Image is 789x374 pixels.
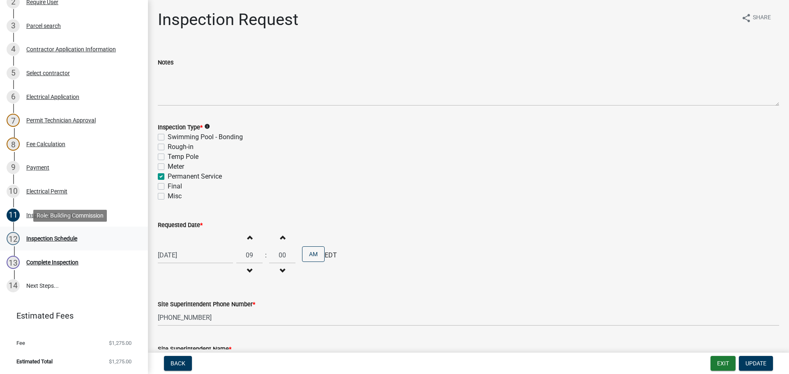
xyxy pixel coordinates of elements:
[7,256,20,269] div: 13
[158,60,173,66] label: Notes
[26,165,49,170] div: Payment
[26,259,78,265] div: Complete Inspection
[168,181,182,191] label: Final
[16,359,53,364] span: Estimated Total
[7,43,20,56] div: 4
[26,46,116,52] div: Contractor Application Information
[7,307,135,324] a: Estimated Fees
[745,360,766,367] span: Update
[171,360,185,367] span: Back
[325,250,337,260] span: EDT
[7,138,20,151] div: 8
[7,161,20,174] div: 9
[7,90,20,103] div: 6
[739,356,773,371] button: Update
[158,302,255,307] label: Site Superintendent Phone Number
[7,19,20,32] div: 3
[711,356,736,371] button: Exit
[741,13,751,23] i: share
[158,10,298,30] h1: Inspection Request
[7,232,20,245] div: 12
[236,247,263,264] input: Hours
[168,172,222,181] label: Permanent Service
[109,359,131,364] span: $1,275.00
[16,340,25,346] span: Fee
[26,212,75,218] div: Inspection Request
[7,209,20,222] div: 11
[263,250,269,260] div: :
[7,185,20,198] div: 10
[735,10,777,26] button: shareShare
[26,94,79,100] div: Electrical Application
[164,356,192,371] button: Back
[158,125,203,131] label: Inspection Type
[26,141,65,147] div: Fee Calculation
[7,67,20,80] div: 5
[168,142,194,152] label: Rough-in
[753,13,771,23] span: Share
[7,279,20,292] div: 14
[158,247,233,264] input: mm/dd/yyyy
[269,247,295,264] input: Minutes
[26,236,77,241] div: Inspection Schedule
[26,70,70,76] div: Select contractor
[168,162,184,172] label: Meter
[168,191,182,201] label: Misc
[204,124,210,129] i: info
[26,117,96,123] div: Permit Technician Approval
[158,223,203,228] label: Requested Date
[168,132,243,142] label: Swimming Pool - Bonding
[302,246,325,262] button: AM
[168,152,198,162] label: Temp Pole
[26,23,61,29] div: Parcel search
[158,346,231,352] label: Site Superintendent Name
[33,210,107,222] div: Role: Building Commission
[7,114,20,127] div: 7
[26,188,67,194] div: Electrical Permit
[109,340,131,346] span: $1,275.00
